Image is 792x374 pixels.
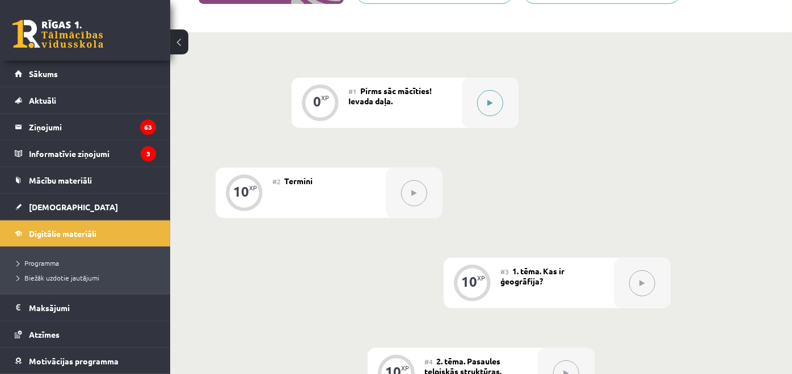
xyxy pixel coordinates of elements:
a: Maksājumi [15,295,156,321]
legend: Maksājumi [29,295,156,321]
span: #4 [424,357,433,366]
span: Biežāk uzdotie jautājumi [17,273,99,282]
span: [DEMOGRAPHIC_DATA] [29,202,118,212]
span: Aktuāli [29,95,56,105]
a: Programma [17,258,159,268]
a: Sākums [15,61,156,87]
a: Rīgas 1. Tālmācības vidusskola [12,20,103,48]
a: Digitālie materiāli [15,220,156,246]
div: XP [477,275,485,281]
a: [DEMOGRAPHIC_DATA] [15,194,156,220]
a: Motivācijas programma [15,348,156,374]
span: 1. tēma. Kas ir ģeogrāfija? [500,266,564,286]
div: 10 [233,186,249,197]
span: Mācību materiāli [29,175,92,185]
a: Informatīvie ziņojumi3 [15,141,156,167]
i: 63 [140,120,156,135]
span: Digitālie materiāli [29,228,96,239]
div: 0 [313,96,321,107]
span: Motivācijas programma [29,356,119,366]
span: #1 [348,87,357,96]
span: #2 [272,177,281,186]
span: Termini [284,176,313,186]
a: Mācību materiāli [15,167,156,193]
a: Atzīmes [15,321,156,347]
div: XP [401,365,409,371]
div: 10 [461,277,477,287]
a: Aktuāli [15,87,156,113]
legend: Informatīvie ziņojumi [29,141,156,167]
a: Biežāk uzdotie jautājumi [17,273,159,283]
i: 3 [141,146,156,161]
legend: Ziņojumi [29,114,156,140]
span: Sākums [29,69,58,79]
span: Atzīmes [29,329,60,339]
span: Pirms sāc mācīties! Ievada daļa. [348,86,432,106]
span: Programma [17,258,59,267]
span: #3 [500,267,509,276]
div: XP [249,185,257,191]
div: XP [321,95,329,101]
a: Ziņojumi63 [15,114,156,140]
